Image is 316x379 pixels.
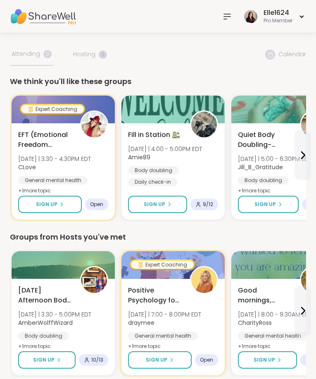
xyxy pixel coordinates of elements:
div: Expert Coaching [131,261,194,269]
div: General mental health [18,176,88,185]
span: Positive Psychology for Everyday Happiness [128,285,181,305]
div: Body doubling [238,176,289,185]
button: Sign Up [238,196,299,213]
span: Open [90,201,103,208]
div: Daily check-in [128,178,178,186]
b: CLove [18,163,36,171]
button: Sign Up [238,351,297,369]
span: Sign Up [144,201,165,208]
img: Amie89 [191,112,217,137]
span: [DATE] Afternoon Body Double Buddies [18,285,71,305]
span: [DATE] | 7:00 - 8:00PM EDT [128,310,201,319]
span: Sign Up [146,356,167,364]
span: Sign Up [254,201,276,208]
span: EFT (Emotional Freedom Technique) [18,130,71,150]
span: [DATE] | 3:30 - 5:00PM EDT [18,310,91,319]
img: CLove [81,112,107,137]
b: Jill_B_Gratitude [238,163,283,171]
span: Open [200,357,213,363]
img: draymee [191,267,217,293]
b: AmberWolffWizard [18,319,73,327]
span: Sign Up [33,356,55,364]
button: Sign Up [18,351,76,369]
div: Body doubling [128,166,179,175]
b: Amie89 [128,153,150,161]
span: Good mornings, goals and gratitude's [238,285,291,305]
span: 9 / 12 [203,201,213,208]
b: CharityRoss [238,319,272,327]
div: Pro Member [264,17,292,24]
button: Sign Up [18,196,82,213]
span: [DATE] | 8:00 - 9:30AM EDT [238,310,312,319]
div: Expert Coaching [21,105,84,113]
div: Body doubling [18,332,69,340]
span: 10 / 13 [91,357,103,363]
div: Groups from Hosts you've met [10,231,306,243]
span: Quiet Body Doubling- Creativity/ Productivity [238,130,291,150]
img: AmberWolffWizard [81,267,107,293]
button: Sign Up [128,351,192,369]
span: Sign Up [36,201,57,208]
img: ShareWell Nav Logo [10,2,76,31]
div: General mental health [128,332,198,340]
span: [DATE] | 3:30 - 4:30PM EDT [18,155,91,163]
div: Elle1624 [264,8,292,17]
div: General mental health [238,332,308,340]
span: [DATE] | 4:00 - 5:00PM EDT [128,145,202,153]
span: Sign Up [254,356,275,364]
b: draymee [128,319,154,327]
button: Sign Up [128,196,187,213]
img: Elle1624 [244,10,257,23]
div: We think you'll like these groups [10,76,306,87]
span: [DATE] | 5:00 - 6:30PM EDT [238,155,311,163]
span: Fill in Station 🚉 [128,130,180,140]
